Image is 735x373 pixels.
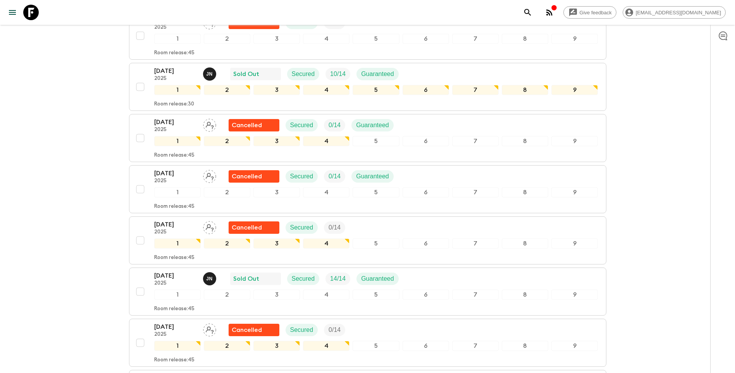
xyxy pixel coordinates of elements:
div: 9 [551,238,598,249]
div: 3 [253,34,300,44]
div: 4 [303,34,349,44]
div: Secured [286,170,318,183]
div: 9 [551,341,598,351]
p: Room release: 45 [154,50,195,56]
p: 2025 [154,127,197,133]
button: menu [5,5,20,20]
div: 2 [204,85,250,95]
div: Flash Pack cancellation [229,119,279,131]
div: 3 [253,136,300,146]
div: 4 [303,290,349,300]
div: 8 [502,34,548,44]
p: Room release: 45 [154,255,195,261]
p: [DATE] [154,117,197,127]
div: 2 [204,187,250,197]
div: 7 [452,85,499,95]
div: 5 [353,290,399,300]
p: [DATE] [154,271,197,280]
div: 6 [403,187,449,197]
div: 3 [253,290,300,300]
div: 7 [452,187,499,197]
div: 4 [303,238,349,249]
p: 14 / 14 [330,274,346,283]
button: [DATE]2025Assign pack leaderFlash Pack cancellationSecuredTrip FillGuaranteed123456789Room releas... [129,114,606,162]
div: 7 [452,34,499,44]
div: 1 [154,187,201,197]
div: 4 [303,136,349,146]
div: 5 [353,187,399,197]
p: Cancelled [232,325,262,335]
p: Secured [290,325,313,335]
div: Secured [286,221,318,234]
p: Secured [290,223,313,232]
div: 8 [502,136,548,146]
div: 1 [154,136,201,146]
a: Give feedback [563,6,616,19]
div: 8 [502,238,548,249]
p: Guaranteed [361,274,394,283]
div: 5 [353,136,399,146]
p: Cancelled [232,223,262,232]
p: Cancelled [232,172,262,181]
p: Guaranteed [356,172,389,181]
div: Trip Fill [324,119,345,131]
div: 2 [204,34,250,44]
p: Room release: 45 [154,306,195,312]
div: 1 [154,85,201,95]
div: 8 [502,290,548,300]
div: Trip Fill [324,221,345,234]
div: 4 [303,341,349,351]
div: 6 [403,238,449,249]
p: [DATE] [154,66,197,76]
p: Sold Out [233,274,259,283]
div: 2 [204,136,250,146]
div: 8 [502,85,548,95]
button: [DATE]2025Assign pack leaderFlash Pack cancellationSecuredTrip Fill123456789Room release:45 [129,216,606,264]
div: 2 [204,238,250,249]
p: 2025 [154,24,197,31]
span: Assign pack leader [203,326,216,332]
div: 4 [303,187,349,197]
div: 6 [403,341,449,351]
div: Trip Fill [324,324,345,336]
div: Trip Fill [324,170,345,183]
div: 6 [403,34,449,44]
p: 2025 [154,76,197,82]
div: 7 [452,136,499,146]
div: 6 [403,290,449,300]
div: 5 [353,238,399,249]
p: Room release: 45 [154,204,195,210]
div: 9 [551,187,598,197]
div: 6 [403,136,449,146]
button: [DATE]2025Janita NurmiSold OutSecuredTrip FillGuaranteed123456789Room release:30 [129,63,606,111]
p: Guaranteed [361,69,394,79]
div: Trip Fill [325,68,350,80]
span: [EMAIL_ADDRESS][DOMAIN_NAME] [632,10,725,16]
div: 9 [551,85,598,95]
button: JN [203,272,218,285]
p: Room release: 30 [154,101,194,107]
div: 9 [551,136,598,146]
p: 0 / 14 [329,325,341,335]
p: Secured [290,121,313,130]
div: 3 [253,341,300,351]
p: 0 / 14 [329,223,341,232]
p: [DATE] [154,220,197,229]
span: Assign pack leader [203,223,216,230]
div: 5 [353,34,399,44]
div: 2 [204,341,250,351]
div: 1 [154,341,201,351]
span: Assign pack leader [203,121,216,127]
div: Flash Pack cancellation [229,324,279,336]
p: Secured [290,172,313,181]
div: 7 [452,290,499,300]
div: 3 [253,238,300,249]
p: Secured [292,274,315,283]
div: Flash Pack cancellation [229,170,279,183]
button: [DATE]2025Janita NurmiSold OutSecuredTrip FillGuaranteed123456789Room release:45 [129,268,606,316]
p: Secured [292,69,315,79]
div: 8 [502,187,548,197]
span: Assign pack leader [203,172,216,178]
div: Secured [286,324,318,336]
div: 1 [154,290,201,300]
